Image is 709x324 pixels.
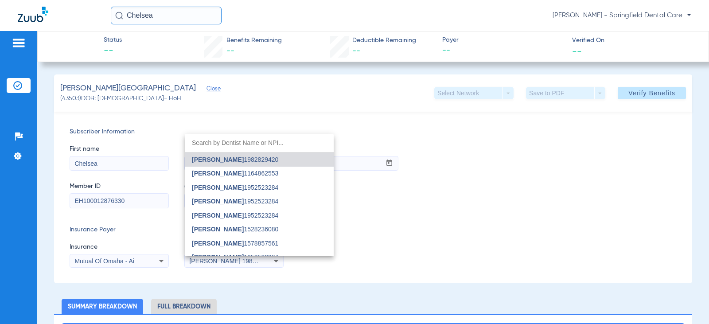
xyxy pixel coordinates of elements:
span: 1952523284 [192,254,278,260]
span: [PERSON_NAME] [192,183,244,191]
span: [PERSON_NAME] [192,170,244,177]
span: 1952523284 [192,184,278,190]
span: 1528236080 [192,226,278,232]
span: [PERSON_NAME] [192,156,244,163]
span: 1952523284 [192,212,278,218]
span: 1578857561 [192,240,278,246]
span: 1164862553 [192,170,278,176]
span: [PERSON_NAME] [192,239,244,246]
input: dropdown search [185,134,334,152]
span: 1982829420 [192,156,278,162]
span: [PERSON_NAME] [192,211,244,219]
span: 1952523284 [192,198,278,204]
span: [PERSON_NAME] [192,198,244,205]
span: [PERSON_NAME] [192,226,244,233]
span: [PERSON_NAME] [192,254,244,261]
